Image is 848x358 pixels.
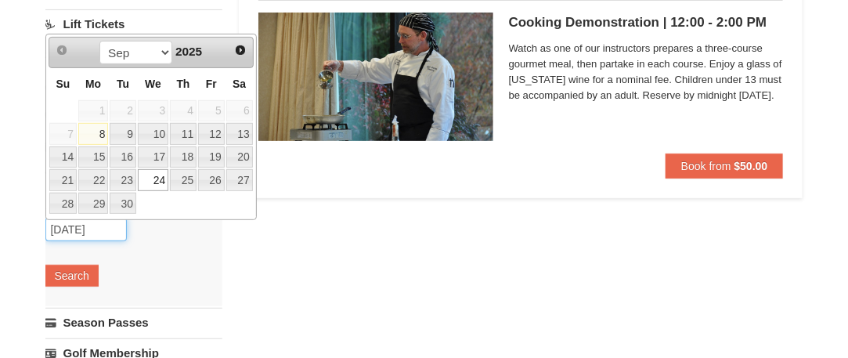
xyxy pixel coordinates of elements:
[226,169,253,191] a: 27
[78,169,108,191] a: 22
[49,169,77,191] a: 21
[226,123,253,145] a: 13
[110,146,136,168] a: 16
[734,160,768,172] strong: $50.00
[138,146,168,168] a: 17
[138,100,168,122] span: 3
[170,169,197,191] a: 25
[78,100,108,122] span: 1
[49,146,77,168] a: 14
[170,100,197,122] span: 4
[78,146,108,168] a: 15
[56,78,70,90] span: Sunday
[138,169,168,191] a: 24
[176,78,189,90] span: Thursday
[226,146,253,168] a: 20
[45,265,99,287] button: Search
[170,123,197,145] a: 11
[145,78,161,90] span: Wednesday
[45,308,223,337] a: Season Passes
[138,123,168,145] a: 10
[49,193,77,215] a: 28
[666,154,784,179] button: Book from $50.00
[198,100,225,122] span: 5
[110,193,136,215] a: 30
[49,123,77,145] span: 7
[509,15,784,31] h5: Cooking Demonstration | 12:00 - 2:00 PM
[206,78,217,90] span: Friday
[110,100,136,122] span: 2
[78,193,108,215] a: 29
[45,9,223,38] a: Lift Tickets
[170,146,197,168] a: 18
[110,169,136,191] a: 23
[681,160,731,172] span: Book from
[226,100,253,122] span: 6
[117,78,129,90] span: Tuesday
[198,123,225,145] a: 12
[85,78,101,90] span: Monday
[78,123,108,145] a: 8
[198,146,225,168] a: 19
[51,39,73,61] a: Prev
[56,44,68,56] span: Prev
[234,44,247,56] span: Next
[509,41,784,103] span: Watch as one of our instructors prepares a three-course gourmet meal, then partake in each course...
[110,123,136,145] a: 9
[229,39,251,61] a: Next
[175,45,202,58] span: 2025
[198,169,225,191] a: 26
[233,78,246,90] span: Saturday
[258,13,493,141] img: 6619865-175-4d47c4b8.jpg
